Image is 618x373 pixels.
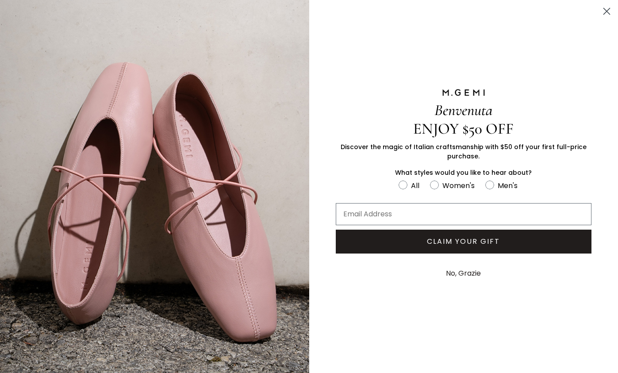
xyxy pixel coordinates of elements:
[336,203,592,225] input: Email Address
[411,180,419,191] div: All
[498,180,518,191] div: Men's
[441,262,485,285] button: No, Grazie
[413,119,514,138] span: ENJOY $50 OFF
[441,88,486,96] img: M.GEMI
[395,168,532,177] span: What styles would you like to hear about?
[442,180,475,191] div: Women's
[434,101,492,119] span: Benvenuta
[599,4,614,19] button: Close dialog
[336,230,592,254] button: CLAIM YOUR GIFT
[341,142,587,161] span: Discover the magic of Italian craftsmanship with $50 off your first full-price purchase.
